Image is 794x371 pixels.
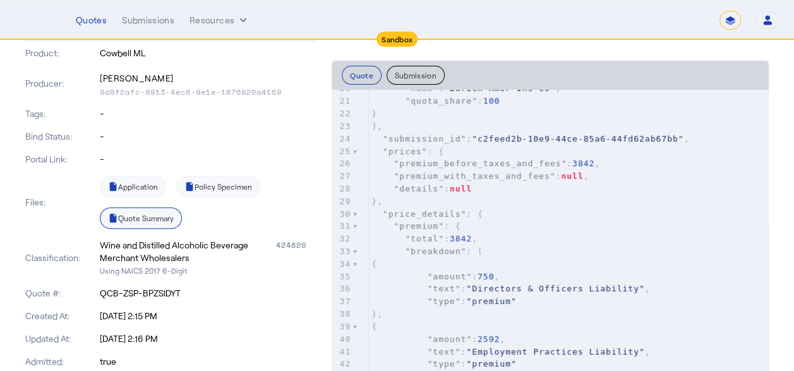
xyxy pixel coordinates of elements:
span: "type" [427,359,460,368]
p: Classification: [25,252,97,264]
div: 32 [332,233,352,245]
p: Cowbell ML [100,47,316,59]
div: 25 [332,145,352,158]
p: Files: [25,196,97,209]
p: [DATE] 2:15 PM [100,310,316,322]
div: 22 [332,107,352,120]
div: 41 [332,346,352,358]
p: Created At: [25,310,97,322]
span: 750 [478,272,494,281]
span: "quota_share" [405,96,478,106]
span: : , [371,334,505,344]
div: 27 [332,170,352,183]
p: true [100,355,316,368]
div: 23 [332,120,352,133]
span: "premium_before_taxes_and_fees" [394,159,567,168]
span: "breakdown" [405,246,466,256]
div: 36 [332,283,352,295]
span: : , [371,272,500,281]
div: 33 [332,245,352,258]
span: : { [371,147,444,156]
span: "type" [427,296,460,306]
span: "c2feed2b-10e9-44ce-85a6-44fd62ab67bb" [472,134,683,143]
span: : [371,359,517,368]
span: : { [371,209,483,219]
p: Using NAICS 2017 6-Digit [100,264,316,277]
p: 9a0f2afc-9913-4ec8-9e1e-1876920a4169 [100,87,316,97]
span: "submission_id" [383,134,466,143]
p: Portal Link: [25,153,97,166]
div: 31 [332,220,352,233]
span: "text" [427,347,460,356]
div: 28 [332,183,352,195]
div: 24 [332,133,352,145]
p: - [100,153,316,166]
span: { [371,259,377,269]
p: QCB-ZSP-BPZSIDYT [100,287,316,300]
div: Submissions [122,14,174,27]
span: "Employment Practices Liability" [466,347,644,356]
a: Quote Summary [100,207,182,229]
span: : { [371,221,460,231]
p: - [100,130,316,143]
span: "details" [394,184,444,193]
button: Submission [387,66,445,85]
span: "Directors & Officers Liability" [466,284,644,293]
div: 21 [332,95,352,107]
span: 3842 [572,159,594,168]
span: }, [371,309,383,319]
div: 37 [332,295,352,308]
p: [DATE] 2:16 PM [100,332,316,345]
span: : , [371,134,689,143]
div: Quotes [76,14,107,27]
p: Quote #: [25,287,97,300]
a: Application [100,176,166,197]
span: : , [371,347,650,356]
span: "premium_with_taxes_and_fees" [394,171,556,181]
div: 42 [332,358,352,370]
div: 40 [332,333,352,346]
span: "amount" [427,272,472,281]
button: Resources dropdown menu [189,14,250,27]
span: : , [371,284,650,293]
p: Product: [25,47,97,59]
span: 3842 [450,234,472,243]
span: null [450,184,472,193]
span: { [371,322,377,331]
span: : , [371,171,589,181]
span: "prices" [383,147,428,156]
div: 35 [332,271,352,283]
span: 100 [483,96,500,106]
div: 34 [332,258,352,271]
div: 26 [332,157,352,170]
span: "amount" [427,334,472,344]
span: "premium" [466,296,516,306]
span: "premium" [394,221,444,231]
p: - [100,107,316,120]
span: "price_details" [383,209,466,219]
button: Quote [342,66,382,85]
span: null [561,171,583,181]
span: : , [371,234,478,243]
span: "total" [405,234,444,243]
span: } [371,109,377,118]
span: }, [371,197,383,206]
span: : [371,296,517,306]
span: : [ [371,246,483,256]
p: Tags: [25,107,97,120]
span: "premium" [466,359,516,368]
p: Admitted: [25,355,97,368]
span: : , [371,159,600,168]
p: [PERSON_NAME] [100,70,316,87]
div: 29 [332,195,352,208]
div: 39 [332,320,352,333]
div: Sandbox [376,32,418,47]
div: 30 [332,208,352,221]
a: Policy Specimen [176,176,260,197]
p: Bind Status: [25,130,97,143]
div: 38 [332,308,352,320]
span: ], [371,121,383,131]
div: 424820 [276,239,316,264]
div: Wine and Distilled Alcoholic Beverage Merchant Wholesalers [100,239,274,264]
p: Updated At: [25,332,97,345]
